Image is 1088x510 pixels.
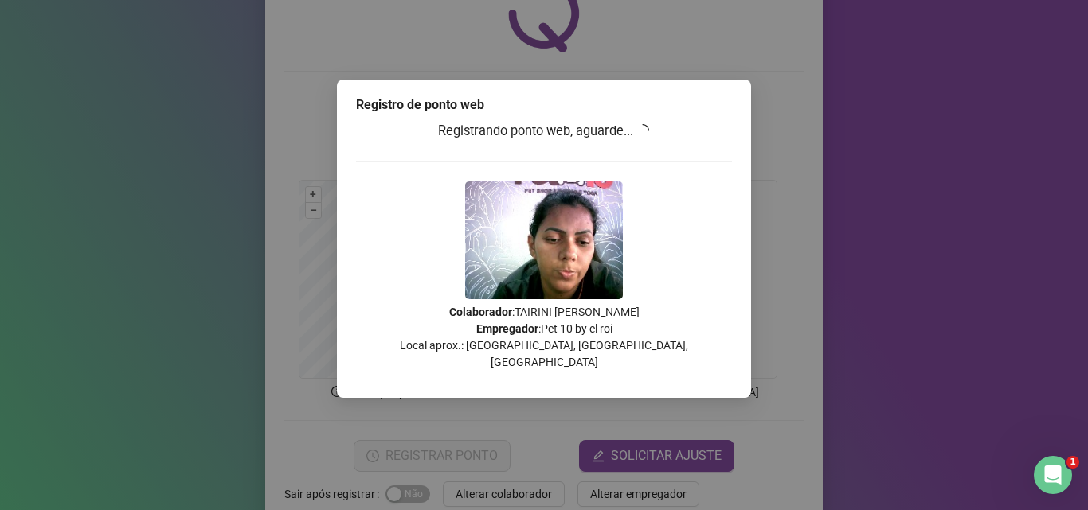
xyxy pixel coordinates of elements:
p: : TAIRINI [PERSON_NAME] : Pet 10 by el roi Local aprox.: [GEOGRAPHIC_DATA], [GEOGRAPHIC_DATA], [G... [356,304,732,371]
strong: Empregador [476,322,538,335]
strong: Colaborador [449,306,512,318]
div: Registro de ponto web [356,95,732,115]
span: 1 [1066,456,1079,469]
iframe: Intercom live chat [1034,456,1072,494]
span: loading [636,124,649,137]
img: 9k= [465,181,623,299]
h3: Registrando ponto web, aguarde... [356,121,732,142]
